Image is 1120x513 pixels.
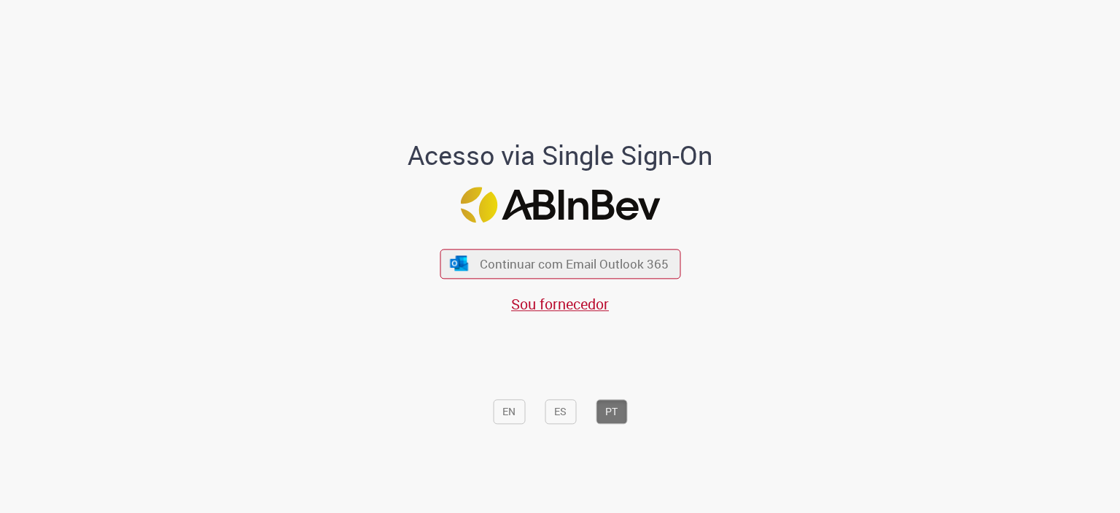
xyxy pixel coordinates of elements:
[460,188,660,223] img: Logo ABInBev
[493,400,525,425] button: EN
[511,294,609,314] a: Sou fornecedor
[480,255,669,272] span: Continuar com Email Outlook 365
[358,141,763,170] h1: Acesso via Single Sign-On
[440,249,680,279] button: ícone Azure/Microsoft 360 Continuar com Email Outlook 365
[596,400,627,425] button: PT
[449,255,470,271] img: ícone Azure/Microsoft 360
[545,400,576,425] button: ES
